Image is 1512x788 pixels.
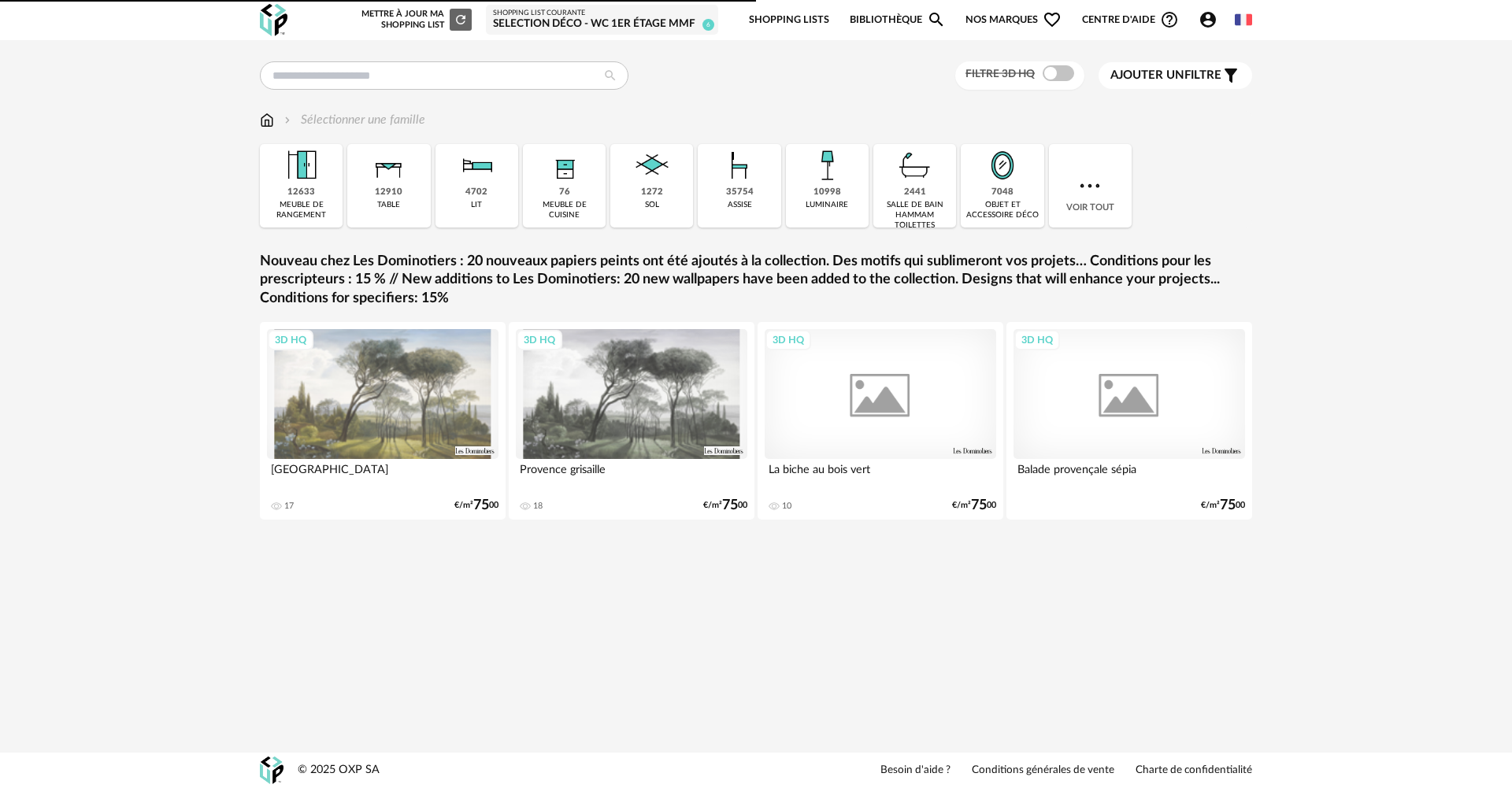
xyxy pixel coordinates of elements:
[880,764,951,778] a: Besoin d'aide ?
[1136,764,1252,778] a: Charte de confidentialité
[516,459,747,490] div: Provence grisaille
[454,15,468,24] span: Refresh icon
[559,187,570,198] div: 76
[1043,10,1062,29] span: Heart Outline icon
[281,111,294,129] img: svg+xml;base64,PHN2ZyB3aWR0aD0iMTYiIGhlaWdodD0iMTYiIHZpZXdCb3g9IjAgMCAxNiAxNiIgZmlsbD0ibm9uZSIgeG...
[981,144,1024,187] img: Miroir.png
[722,500,738,511] span: 75
[358,9,472,31] div: Mettre à jour ma Shopping List
[878,200,951,231] div: salle de bain hammam toilettes
[268,330,313,350] div: 3D HQ
[368,144,410,187] img: Table.png
[260,322,506,520] a: 3D HQ [GEOGRAPHIC_DATA] 17 €/m²7500
[702,19,714,31] span: 6
[267,459,498,490] div: [GEOGRAPHIC_DATA]
[1199,10,1217,29] span: Account Circle icon
[1076,172,1104,200] img: more.7b13dc1.svg
[971,500,987,511] span: 75
[298,763,380,778] div: © 2025 OXP SA
[375,187,402,198] div: 12910
[1082,10,1179,29] span: Centre d'aideHelp Circle Outline icon
[1014,330,1060,350] div: 3D HQ
[465,187,487,198] div: 4702
[473,500,489,511] span: 75
[280,144,323,187] img: Meuble%20de%20rangement.png
[1099,62,1252,89] button: Ajouter unfiltre Filter icon
[1220,500,1236,511] span: 75
[528,200,601,220] div: meuble de cuisine
[1221,66,1240,85] span: Filter icon
[260,757,283,784] img: OXP
[765,330,811,350] div: 3D HQ
[645,200,659,210] div: sol
[806,200,848,210] div: luminaire
[904,187,926,198] div: 2441
[509,322,754,520] a: 3D HQ Provence grisaille 18 €/m²7500
[965,200,1039,220] div: objet et accessoire déco
[1160,10,1179,29] span: Help Circle Outline icon
[1014,459,1245,490] div: Balade provençale sépia
[641,187,663,198] div: 1272
[703,500,747,511] div: €/m² 00
[517,330,562,350] div: 3D HQ
[260,4,287,36] img: OXP
[1049,144,1132,228] div: Voir tout
[260,253,1252,308] a: Nouveau chez Les Dominotiers : 20 nouveaux papiers peints ont été ajoutés à la collection. Des mo...
[287,187,315,198] div: 12633
[493,17,711,31] div: Selection déco - WC 1er étage MMF
[1110,68,1221,83] span: filtre
[965,68,1035,80] span: Filtre 3D HQ
[927,10,946,29] span: Magnify icon
[1110,69,1184,81] span: Ajouter un
[471,200,482,210] div: lit
[377,200,400,210] div: table
[1199,10,1225,29] span: Account Circle icon
[965,2,1062,39] span: Nos marques
[281,111,425,129] div: Sélectionner une famille
[284,501,294,512] div: 17
[265,200,338,220] div: meuble de rangement
[728,200,752,210] div: assise
[533,501,543,512] div: 18
[813,187,841,198] div: 10998
[1201,500,1245,511] div: €/m² 00
[894,144,936,187] img: Salle%20de%20bain.png
[806,144,848,187] img: Luminaire.png
[631,144,673,187] img: Sol.png
[972,764,1114,778] a: Conditions générales de vente
[850,2,946,39] a: BibliothèqueMagnify icon
[718,144,761,187] img: Assise.png
[952,500,996,511] div: €/m² 00
[749,2,829,39] a: Shopping Lists
[1235,11,1252,28] img: fr
[782,501,791,512] div: 10
[455,144,498,187] img: Literie.png
[493,9,711,18] div: Shopping List courante
[1006,322,1252,520] a: 3D HQ Balade provençale sépia €/m²7500
[543,144,586,187] img: Rangement.png
[260,111,274,129] img: svg+xml;base64,PHN2ZyB3aWR0aD0iMTYiIGhlaWdodD0iMTciIHZpZXdCb3g9IjAgMCAxNiAxNyIgZmlsbD0ibm9uZSIgeG...
[493,9,711,31] a: Shopping List courante Selection déco - WC 1er étage MMF 6
[454,500,498,511] div: €/m² 00
[726,187,754,198] div: 35754
[991,187,1014,198] div: 7048
[765,459,996,490] div: La biche au bois vert
[758,322,1003,520] a: 3D HQ La biche au bois vert 10 €/m²7500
